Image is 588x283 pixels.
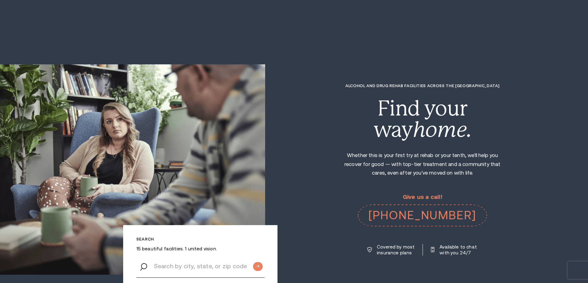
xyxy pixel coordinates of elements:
i: home. [413,117,472,142]
a: Covered by most insurance plans [367,244,415,256]
p: Covered by most insurance plans [377,244,415,256]
input: Search by city, state, or zip code [136,254,265,278]
div: Find your way [338,98,507,140]
h1: Alcohol and Drug Rehab Facilities across the [GEOGRAPHIC_DATA] [338,83,507,88]
input: Submit [253,262,263,271]
p: Give us a call! [358,194,487,200]
p: Whether this is your first try at rehab or your tenth, we'll help you recover for good — with top... [338,151,507,178]
p: 15 beautiful facilities. 1 united vision. [136,246,265,252]
a: Available to chat with you 24/7 [431,244,478,256]
p: Available to chat with you 24/7 [440,244,478,256]
a: [PHONE_NUMBER] [358,204,487,226]
p: Search [136,237,265,241]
